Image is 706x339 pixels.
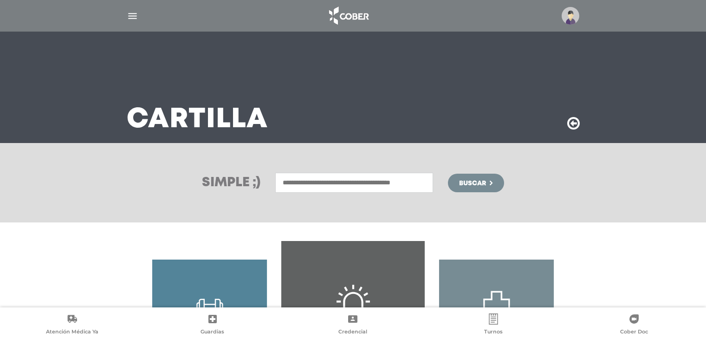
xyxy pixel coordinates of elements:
img: Cober_menu-lines-white.svg [127,10,138,22]
h3: Cartilla [127,108,268,132]
a: Cober Doc [564,313,704,337]
img: profile-placeholder.svg [562,7,579,25]
span: Atención Médica Ya [46,328,98,337]
span: Guardias [201,328,224,337]
span: Credencial [338,328,367,337]
a: Turnos [423,313,564,337]
span: Buscar [459,180,486,187]
span: Turnos [484,328,503,337]
a: Credencial [283,313,423,337]
button: Buscar [448,174,504,192]
span: Cober Doc [620,328,648,337]
img: logo_cober_home-white.png [324,5,373,27]
a: Atención Médica Ya [2,313,142,337]
a: Guardias [142,313,283,337]
h3: Simple ;) [202,176,260,189]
